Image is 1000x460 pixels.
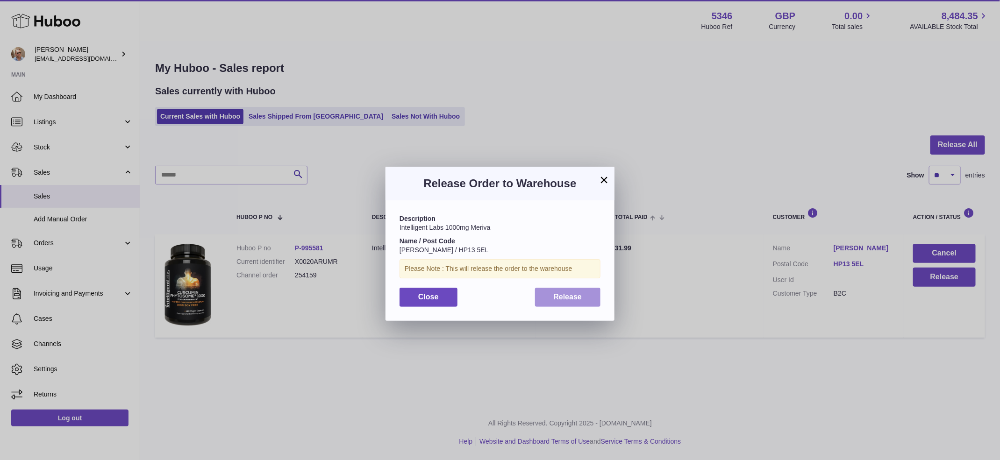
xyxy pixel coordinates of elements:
h3: Release Order to Warehouse [400,176,600,191]
span: [PERSON_NAME] / HP13 5EL [400,246,489,254]
button: Close [400,288,457,307]
span: Release [554,293,582,301]
button: × [599,174,610,185]
span: Intelligent Labs 1000mg Meriva [400,224,491,231]
div: Please Note : This will release the order to the warehouse [400,259,600,278]
button: Release [535,288,601,307]
span: Close [418,293,439,301]
strong: Description [400,215,436,222]
strong: Name / Post Code [400,237,455,245]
